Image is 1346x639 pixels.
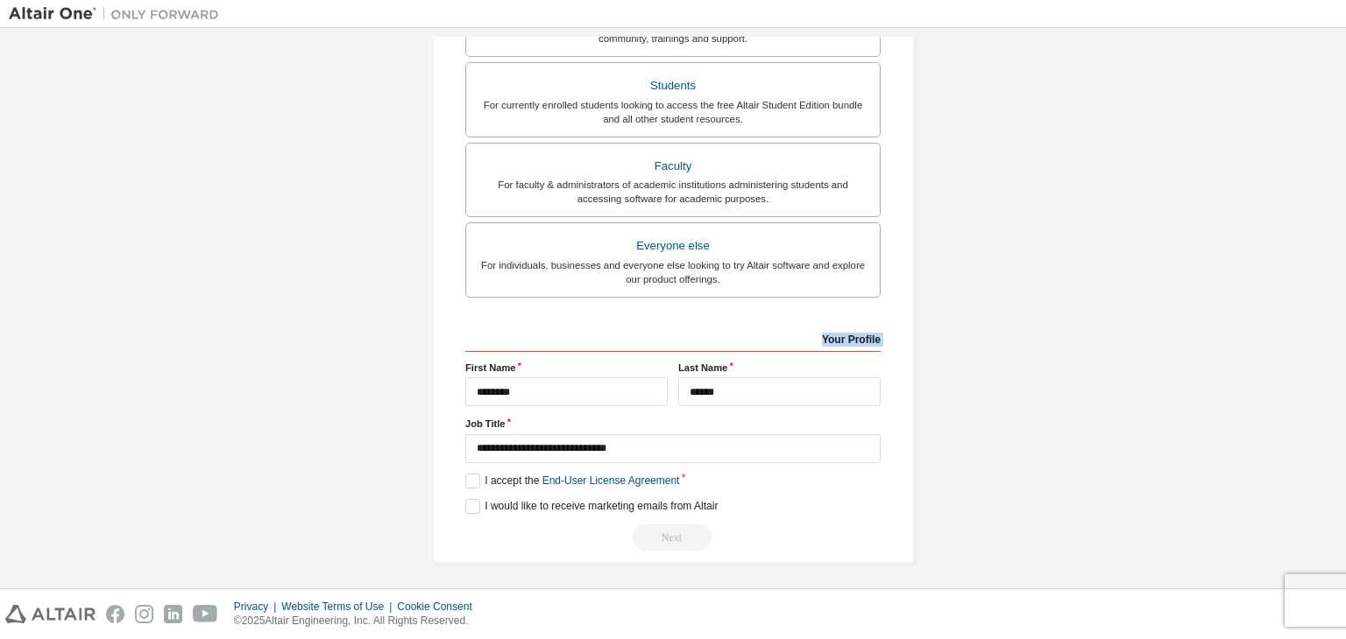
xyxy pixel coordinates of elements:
[477,98,869,126] div: For currently enrolled students looking to access the free Altair Student Edition bundle and all ...
[477,258,869,286] div: For individuals, businesses and everyone else looking to try Altair software and explore our prod...
[164,605,182,623] img: linkedin.svg
[542,474,680,487] a: End-User License Agreement
[193,605,218,623] img: youtube.svg
[465,474,679,488] label: I accept the
[106,605,124,623] img: facebook.svg
[477,178,869,206] div: For faculty & administrators of academic institutions administering students and accessing softwa...
[465,499,718,514] label: I would like to receive marketing emails from Altair
[135,605,153,623] img: instagram.svg
[465,417,881,431] label: Job Title
[465,524,881,551] div: Email already exists
[397,600,482,614] div: Cookie Consent
[477,74,869,98] div: Students
[234,614,483,628] p: © 2025 Altair Engineering, Inc. All Rights Reserved.
[281,600,397,614] div: Website Terms of Use
[465,324,881,352] div: Your Profile
[5,605,96,623] img: altair_logo.svg
[9,5,228,23] img: Altair One
[477,234,869,258] div: Everyone else
[678,361,881,375] label: Last Name
[465,361,668,375] label: First Name
[477,154,869,179] div: Faculty
[234,600,281,614] div: Privacy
